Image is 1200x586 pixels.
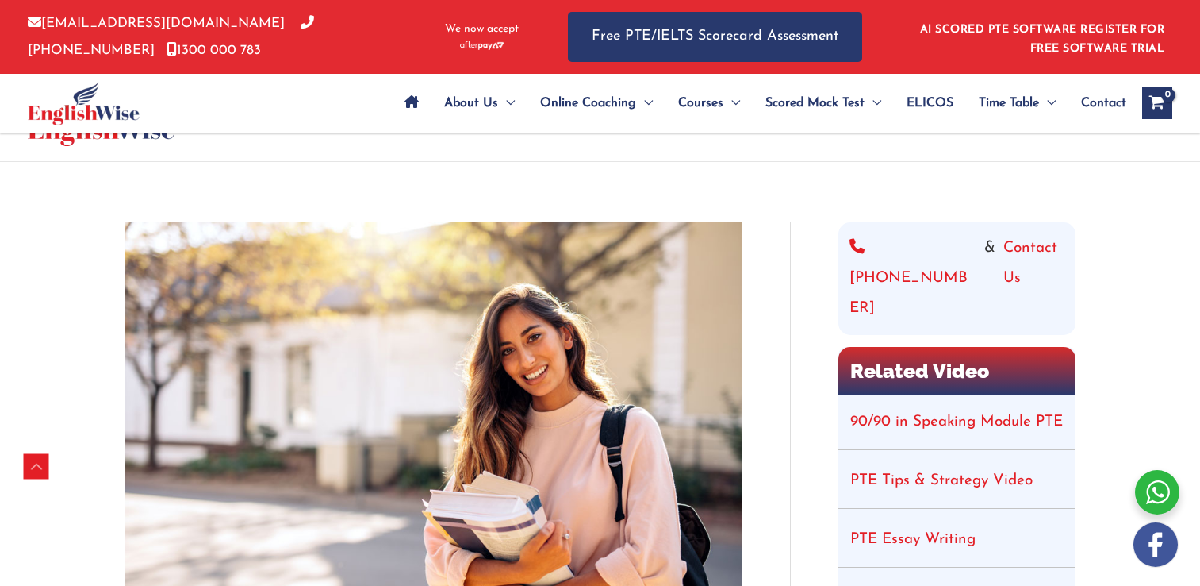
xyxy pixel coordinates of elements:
a: ELICOS [894,75,966,131]
img: Afterpay-Logo [460,41,504,50]
a: About UsMenu Toggle [431,75,527,131]
a: PTE Tips & Strategy Video [850,473,1033,488]
span: Menu Toggle [636,75,653,131]
img: cropped-ew-logo [28,82,140,125]
a: Time TableMenu Toggle [966,75,1068,131]
span: Menu Toggle [723,75,740,131]
span: Menu Toggle [865,75,881,131]
a: Contact [1068,75,1126,131]
a: Free PTE/IELTS Scorecard Assessment [568,12,862,62]
span: About Us [444,75,498,131]
aside: Header Widget 1 [911,11,1172,63]
a: CoursesMenu Toggle [665,75,753,131]
a: Scored Mock TestMenu Toggle [753,75,894,131]
a: [EMAIL_ADDRESS][DOMAIN_NAME] [28,17,285,30]
a: Contact Us [1003,233,1064,324]
span: Menu Toggle [1039,75,1056,131]
a: 90/90 in Speaking Module PTE [850,414,1063,430]
nav: Site Navigation: Main Menu [392,75,1126,131]
div: & [849,233,1064,324]
span: Online Coaching [540,75,636,131]
span: We now accept [445,21,519,37]
span: Courses [678,75,723,131]
a: 1300 000 783 [167,44,261,57]
a: AI SCORED PTE SOFTWARE REGISTER FOR FREE SOFTWARE TRIAL [920,24,1165,55]
h2: Related Video [838,347,1075,395]
a: [PHONE_NUMBER] [849,233,976,324]
a: PTE Essay Writing [850,532,976,547]
a: View Shopping Cart, empty [1142,87,1172,119]
span: Contact [1081,75,1126,131]
span: Menu Toggle [498,75,515,131]
span: ELICOS [907,75,953,131]
img: white-facebook.png [1133,522,1178,567]
span: Scored Mock Test [765,75,865,131]
a: [PHONE_NUMBER] [28,17,314,56]
a: Online CoachingMenu Toggle [527,75,665,131]
span: Time Table [979,75,1039,131]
